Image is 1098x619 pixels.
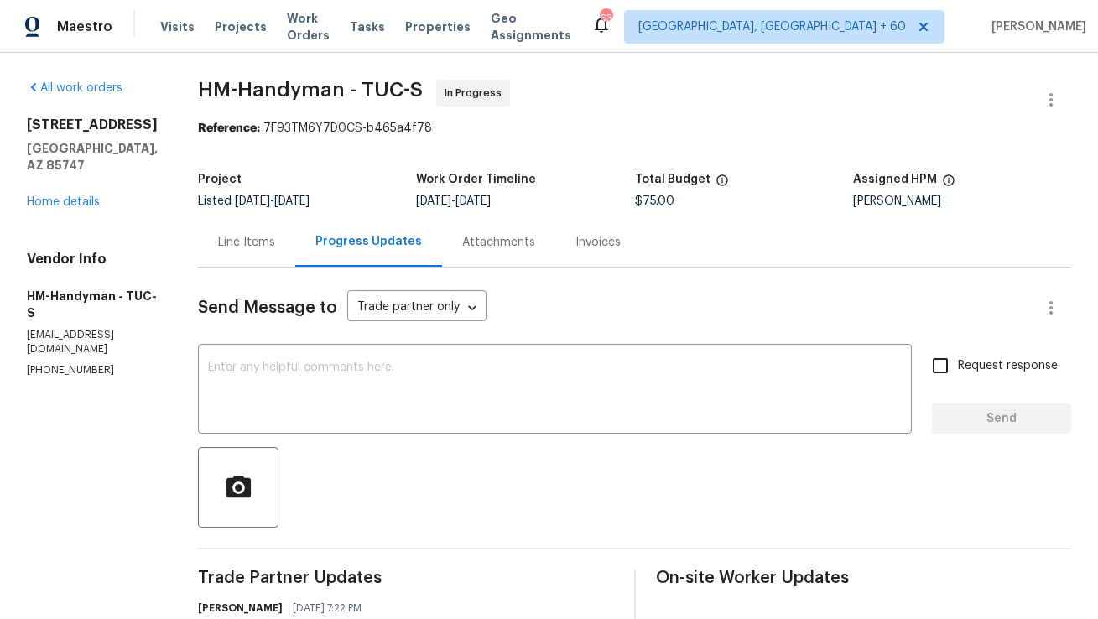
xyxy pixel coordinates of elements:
div: [PERSON_NAME] [853,195,1071,207]
span: [DATE] [416,195,451,207]
h5: Total Budget [635,174,710,185]
h2: [STREET_ADDRESS] [27,117,158,133]
span: Send Message to [198,299,337,316]
span: In Progress [445,85,508,101]
h5: Work Order Timeline [416,174,536,185]
span: Geo Assignments [491,10,571,44]
div: Attachments [462,234,535,251]
span: [DATE] [235,195,270,207]
span: $75.00 [635,195,674,207]
h5: Project [198,174,242,185]
span: Projects [215,18,267,35]
span: Properties [405,18,471,35]
span: [PERSON_NAME] [985,18,1086,35]
span: [GEOGRAPHIC_DATA], [GEOGRAPHIC_DATA] + 60 [638,18,906,35]
h5: HM-Handyman - TUC-S [27,288,158,321]
div: 639 [600,10,611,27]
span: [DATE] [274,195,310,207]
span: Trade Partner Updates [198,570,614,586]
div: Progress Updates [315,233,422,250]
div: Invoices [575,234,621,251]
h4: Vendor Info [27,251,158,268]
span: On-site Worker Updates [656,570,1072,586]
span: Listed [198,195,310,207]
span: Work Orders [287,10,330,44]
a: Home details [27,196,100,208]
div: 7F93TM6Y7D0CS-b465a4f78 [198,120,1071,137]
b: Reference: [198,122,260,134]
span: The total cost of line items that have been proposed by Opendoor. This sum includes line items th... [716,174,729,195]
span: - [416,195,491,207]
span: Maestro [57,18,112,35]
h6: [PERSON_NAME] [198,600,283,616]
div: Line Items [218,234,275,251]
span: Tasks [350,21,385,33]
span: [DATE] 7:22 PM [293,600,362,616]
p: [EMAIL_ADDRESS][DOMAIN_NAME] [27,328,158,356]
span: [DATE] [455,195,491,207]
h5: [GEOGRAPHIC_DATA], AZ 85747 [27,140,158,174]
h5: Assigned HPM [853,174,937,185]
div: Trade partner only [347,294,487,322]
p: [PHONE_NUMBER] [27,363,158,377]
span: Request response [958,357,1058,375]
span: HM-Handyman - TUC-S [198,80,423,100]
span: The hpm assigned to this work order. [942,174,955,195]
a: All work orders [27,82,122,94]
span: Visits [160,18,195,35]
span: - [235,195,310,207]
